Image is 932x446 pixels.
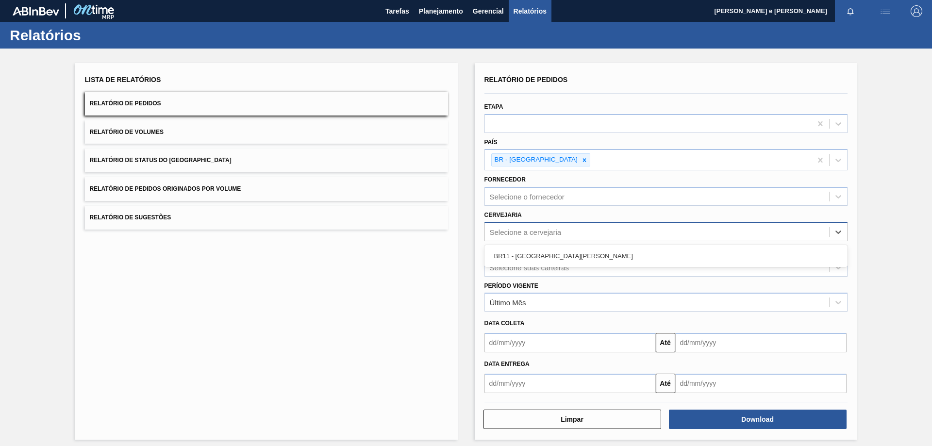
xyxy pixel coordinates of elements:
button: Relatório de Status do [GEOGRAPHIC_DATA] [85,149,448,172]
span: Relatório de Status do [GEOGRAPHIC_DATA] [90,157,232,164]
div: Último Mês [490,298,526,307]
span: Relatório de Pedidos [484,76,568,83]
img: TNhmsLtSVTkK8tSr43FrP2fwEKptu5GPRR3wAAAABJRU5ErkJggg== [13,7,59,16]
span: Relatório de Pedidos [90,100,161,107]
span: Lista de Relatórios [85,76,161,83]
span: Relatório de Volumes [90,129,164,135]
input: dd/mm/yyyy [484,333,656,352]
img: Logout [911,5,922,17]
span: Relatórios [514,5,547,17]
div: BR - [GEOGRAPHIC_DATA] [492,154,579,166]
button: Relatório de Volumes [85,120,448,144]
span: Gerencial [473,5,504,17]
button: Até [656,374,675,393]
span: Data coleta [484,320,525,327]
input: dd/mm/yyyy [675,333,847,352]
button: Relatório de Pedidos [85,92,448,116]
label: Etapa [484,103,503,110]
input: dd/mm/yyyy [484,374,656,393]
span: Relatório de Sugestões [90,214,171,221]
span: Tarefas [385,5,409,17]
label: País [484,139,498,146]
div: Selecione a cervejaria [490,228,562,236]
div: BR11 - [GEOGRAPHIC_DATA][PERSON_NAME] [484,247,848,265]
label: Período Vigente [484,282,538,289]
button: Download [669,410,847,429]
input: dd/mm/yyyy [675,374,847,393]
button: Relatório de Pedidos Originados por Volume [85,177,448,201]
label: Cervejaria [484,212,522,218]
button: Notificações [835,4,866,18]
button: Até [656,333,675,352]
h1: Relatórios [10,30,182,41]
div: Selecione o fornecedor [490,193,565,201]
span: Relatório de Pedidos Originados por Volume [90,185,241,192]
span: Data entrega [484,361,530,367]
button: Limpar [483,410,661,429]
img: userActions [880,5,891,17]
label: Fornecedor [484,176,526,183]
span: Planejamento [419,5,463,17]
button: Relatório de Sugestões [85,206,448,230]
div: Selecione suas carteiras [490,263,569,271]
